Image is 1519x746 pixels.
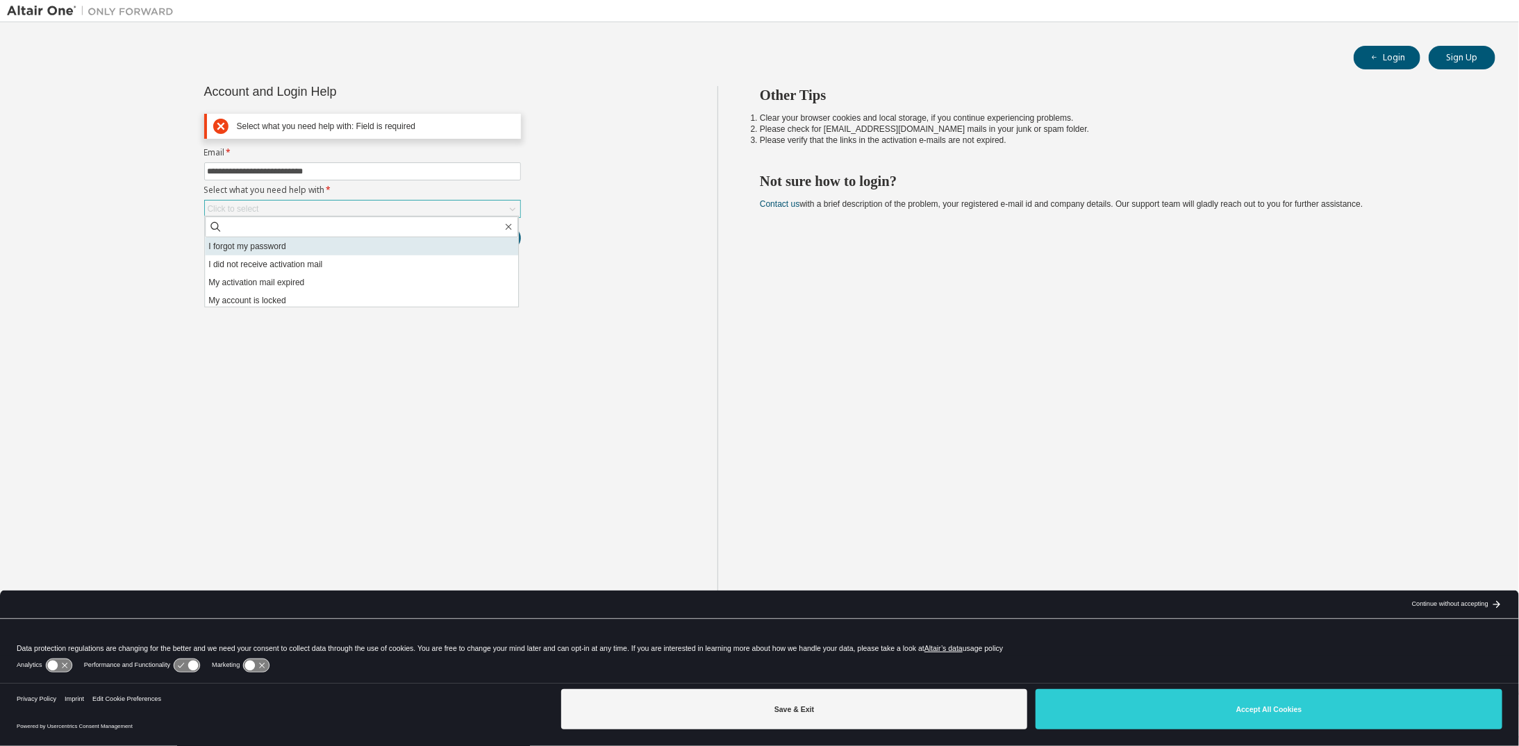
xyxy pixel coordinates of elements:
[760,199,1363,209] span: with a brief description of the problem, your registered e-mail id and company details. Our suppo...
[760,124,1470,135] li: Please check for [EMAIL_ADDRESS][DOMAIN_NAME] mails in your junk or spam folder.
[1354,46,1420,69] button: Login
[208,203,259,214] div: Click to select
[204,147,521,158] label: Email
[204,185,521,196] label: Select what you need help with
[760,135,1470,146] li: Please verify that the links in the activation e-mails are not expired.
[204,86,458,97] div: Account and Login Help
[760,86,1470,104] h2: Other Tips
[760,112,1470,124] li: Clear your browser cookies and local storage, if you continue experiencing problems.
[760,172,1470,190] h2: Not sure how to login?
[237,121,515,132] div: Select what you need help with: Field is required
[205,201,520,217] div: Click to select
[205,237,518,255] li: I forgot my password
[7,4,181,18] img: Altair One
[1429,46,1495,69] button: Sign Up
[760,199,799,209] a: Contact us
